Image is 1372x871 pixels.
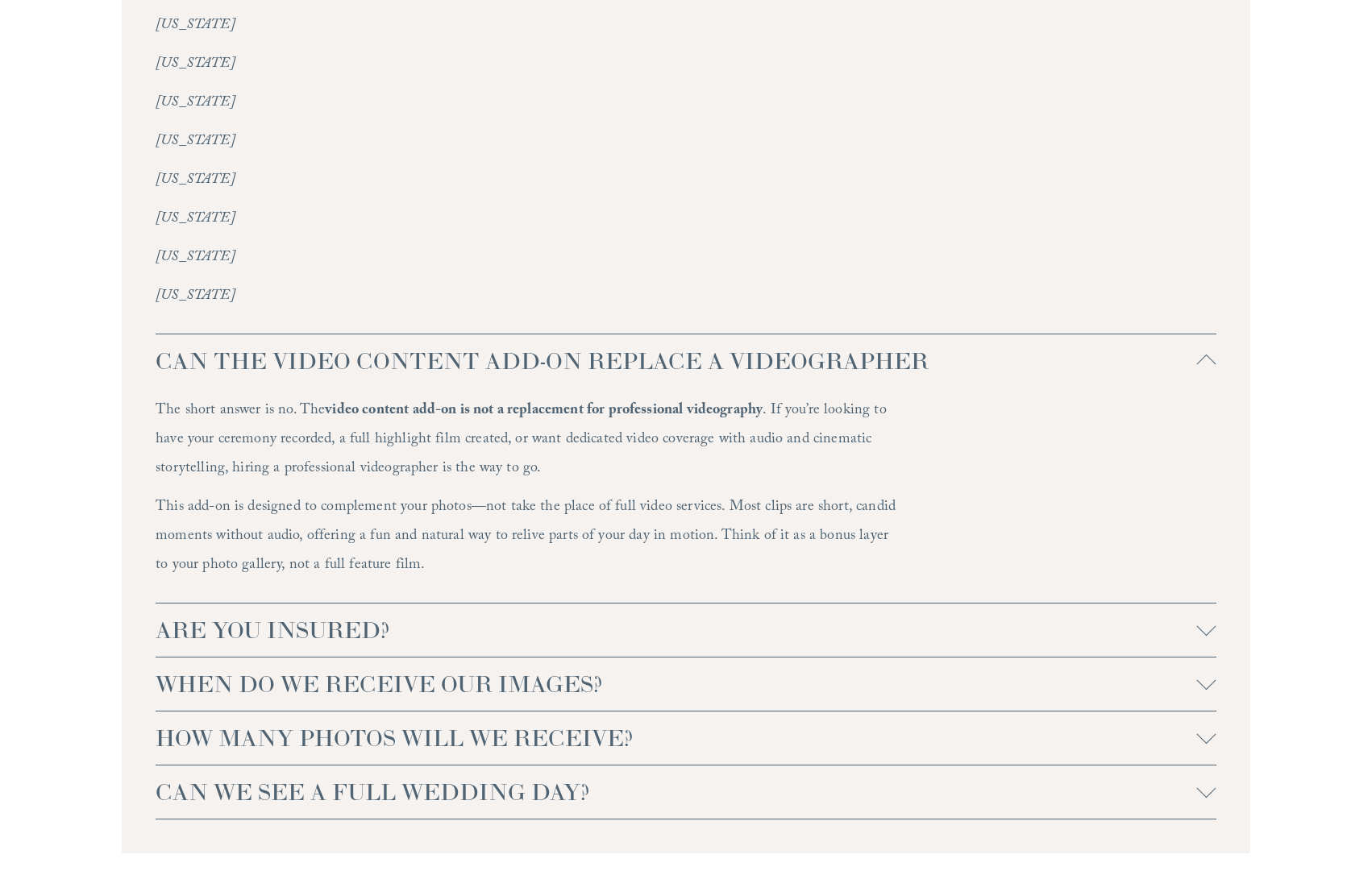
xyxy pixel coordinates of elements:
[156,670,1197,699] span: WHEN DO WE RECEIVE OUR IMAGES?
[156,765,1216,819] button: CAN WE SEE A FULL WEDDING DAY?
[156,616,1197,645] span: ARE YOU INSURED?
[156,724,1197,753] span: HOW MANY PHOTOS WILL WE RECEIVE?
[156,603,1216,657] button: ARE YOU INSURED?
[156,388,1216,603] div: CAN THE VIDEO CONTENT ADD-ON REPLACE A VIDEOGRAPHER
[156,207,235,232] em: [US_STATE]
[156,397,898,484] p: The short answer is no. The . If you’re looking to have your ceremony recorded, a full highlight ...
[156,494,898,581] p: This add-on is designed to complement your photos—not take the place of full video services. Most...
[325,399,763,424] strong: video content add-on is not a replacement for professional videography
[156,246,235,271] em: [US_STATE]
[156,657,1216,711] button: WHEN DO WE RECEIVE OUR IMAGES?
[156,168,235,193] em: [US_STATE]
[156,284,235,309] em: [US_STATE]
[156,334,1216,388] button: CAN THE VIDEO CONTENT ADD-ON REPLACE A VIDEOGRAPHER
[156,14,235,39] em: [US_STATE]
[156,91,235,116] em: [US_STATE]
[156,778,1197,807] span: CAN WE SEE A FULL WEDDING DAY?
[156,346,1197,375] span: CAN THE VIDEO CONTENT ADD-ON REPLACE A VIDEOGRAPHER
[156,711,1216,765] button: HOW MANY PHOTOS WILL WE RECEIVE?
[156,52,235,77] em: [US_STATE]
[156,130,235,155] em: [US_STATE]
